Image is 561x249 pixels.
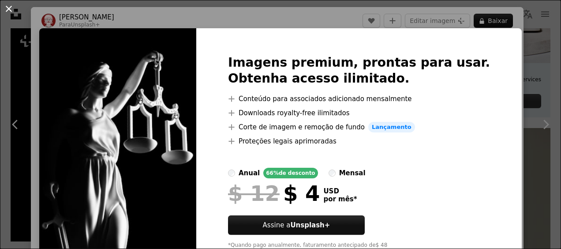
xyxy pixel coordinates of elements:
[329,170,336,177] input: mensal
[263,168,318,178] div: 66% de desconto
[228,182,320,205] div: $ 4
[228,136,490,147] li: Proteções legais aprimoradas
[323,187,357,195] span: USD
[228,94,490,104] li: Conteúdo para associados adicionado mensalmente
[323,195,357,203] span: por mês *
[228,55,490,87] h2: Imagens premium, prontas para usar. Obtenha acesso ilimitado.
[228,108,490,118] li: Downloads royalty-free ilimitados
[339,168,366,178] div: mensal
[228,170,235,177] input: anual66%de desconto
[239,168,260,178] div: anual
[228,182,280,205] span: $ 12
[228,215,365,235] button: Assine aUnsplash+
[290,221,330,229] strong: Unsplash+
[368,122,415,132] span: Lançamento
[228,122,490,132] li: Corte de imagem e remoção de fundo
